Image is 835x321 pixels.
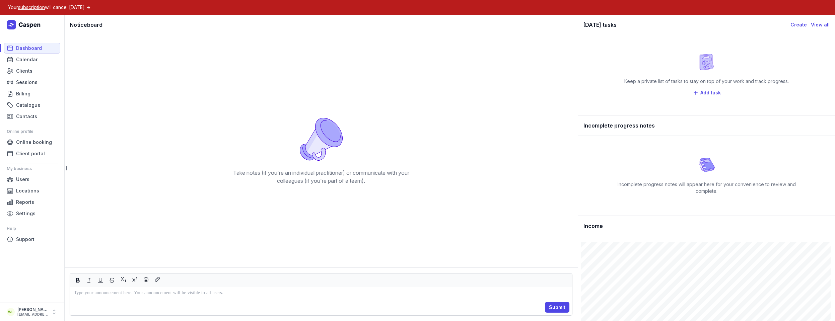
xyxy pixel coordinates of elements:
span: Reports [16,198,34,206]
span: Client portal [16,150,45,158]
div: Take notes (if you're an individual practitioner) or communicate with your colleagues (if you're ... [225,169,418,185]
span: Calendar [16,56,38,64]
a: Your will cancel [DATE] → [8,4,90,10]
span: Add task [700,89,721,97]
button: Submit [545,302,569,313]
span: Settings [16,210,36,218]
span: subscription [18,4,45,10]
span: Billing [16,90,30,98]
div: Incomplete progress notes will appear here for your convenience to review and complete. [610,181,803,194]
span: Locations [16,187,39,195]
div: My business [7,163,58,174]
div: [DATE] tasks [583,20,790,29]
div: Keep a private list of tasks to stay on top of your work and track progress. [624,78,789,85]
a: View all [811,21,830,29]
span: Contacts [16,112,37,121]
div: [EMAIL_ADDRESS][DOMAIN_NAME] [17,312,48,317]
span: Submit [549,303,565,311]
div: Incomplete progress notes [578,115,835,136]
div: Income [578,216,835,236]
div: Help [7,223,58,234]
span: Sessions [16,78,38,86]
span: Dashboard [16,44,42,52]
a: Create [790,21,807,29]
div: [PERSON_NAME] [17,307,48,312]
span: Support [16,235,34,243]
span: WL [8,308,13,316]
span: Users [16,175,29,183]
span: Clients [16,67,32,75]
span: Catalogue [16,101,41,109]
div: Noticeboard [64,15,578,35]
div: Online profile [7,126,58,137]
span: Online booking [16,138,52,146]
